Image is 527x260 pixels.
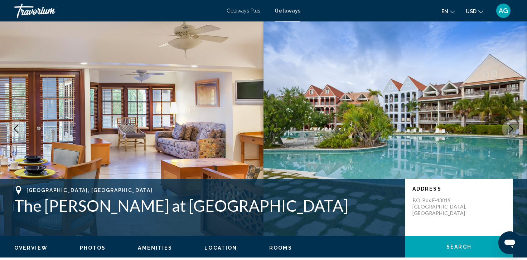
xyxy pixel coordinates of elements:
span: AG [499,7,508,14]
button: Rooms [269,245,292,251]
button: Overview [14,245,48,251]
a: Getaways [275,8,300,14]
span: USD [466,9,477,14]
button: Next image [502,120,520,138]
button: Change language [441,6,455,16]
span: en [441,9,448,14]
a: Getaways Plus [227,8,260,14]
button: Change currency [466,6,483,16]
p: P.O. Box F-43819 [GEOGRAPHIC_DATA], [GEOGRAPHIC_DATA] [412,197,470,216]
p: Address [412,186,506,192]
a: Travorium [14,4,219,18]
button: Amenities [138,245,172,251]
button: Search [405,236,513,257]
button: Photos [80,245,106,251]
h1: The [PERSON_NAME] at [GEOGRAPHIC_DATA] [14,196,398,215]
span: [GEOGRAPHIC_DATA], [GEOGRAPHIC_DATA] [26,187,153,193]
iframe: Button to launch messaging window [498,231,521,254]
button: Previous image [7,120,25,138]
button: Location [204,245,237,251]
button: User Menu [494,3,513,18]
span: Search [446,244,472,250]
